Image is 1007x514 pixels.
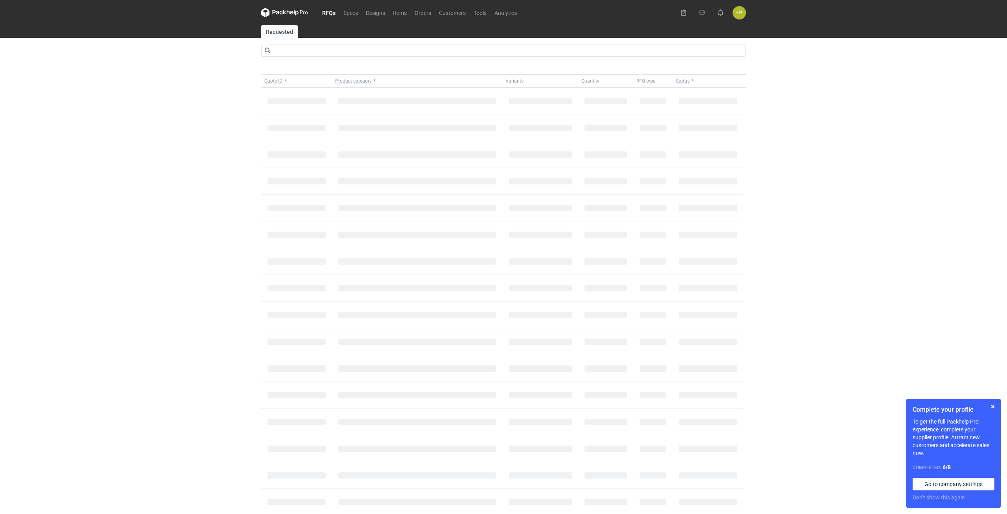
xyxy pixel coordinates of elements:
a: Go to company settings [913,478,994,490]
button: Skip for now [988,402,998,411]
button: Don’t show this again [913,494,965,501]
span: RFQ type [636,78,655,84]
a: Specs [339,8,362,17]
a: Customers [435,8,470,17]
div: Łukasz Postawa [733,6,746,19]
a: Items [389,8,411,17]
a: RFQs [318,8,339,17]
span: Variants [505,78,524,84]
span: Product category [335,78,372,84]
a: Designs [362,8,389,17]
button: ŁP [733,6,746,19]
span: Quantity [581,78,599,84]
button: Status [673,75,743,87]
svg: Packhelp Pro [261,8,308,17]
div: Completed: [913,463,994,472]
span: Quote ID [264,78,282,84]
a: Requested [261,25,298,38]
a: Orders [411,8,435,17]
span: Status [676,78,690,84]
h1: Complete your profile [913,405,994,415]
strong: 6 / 8 [942,464,951,470]
p: To get the full Packhelp Pro experience, complete your supplier profile. Attract new customers an... [913,418,994,457]
a: Analytics [491,8,521,17]
a: Tools [470,8,491,17]
button: Quote ID [261,75,332,87]
button: Product category [332,75,502,87]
